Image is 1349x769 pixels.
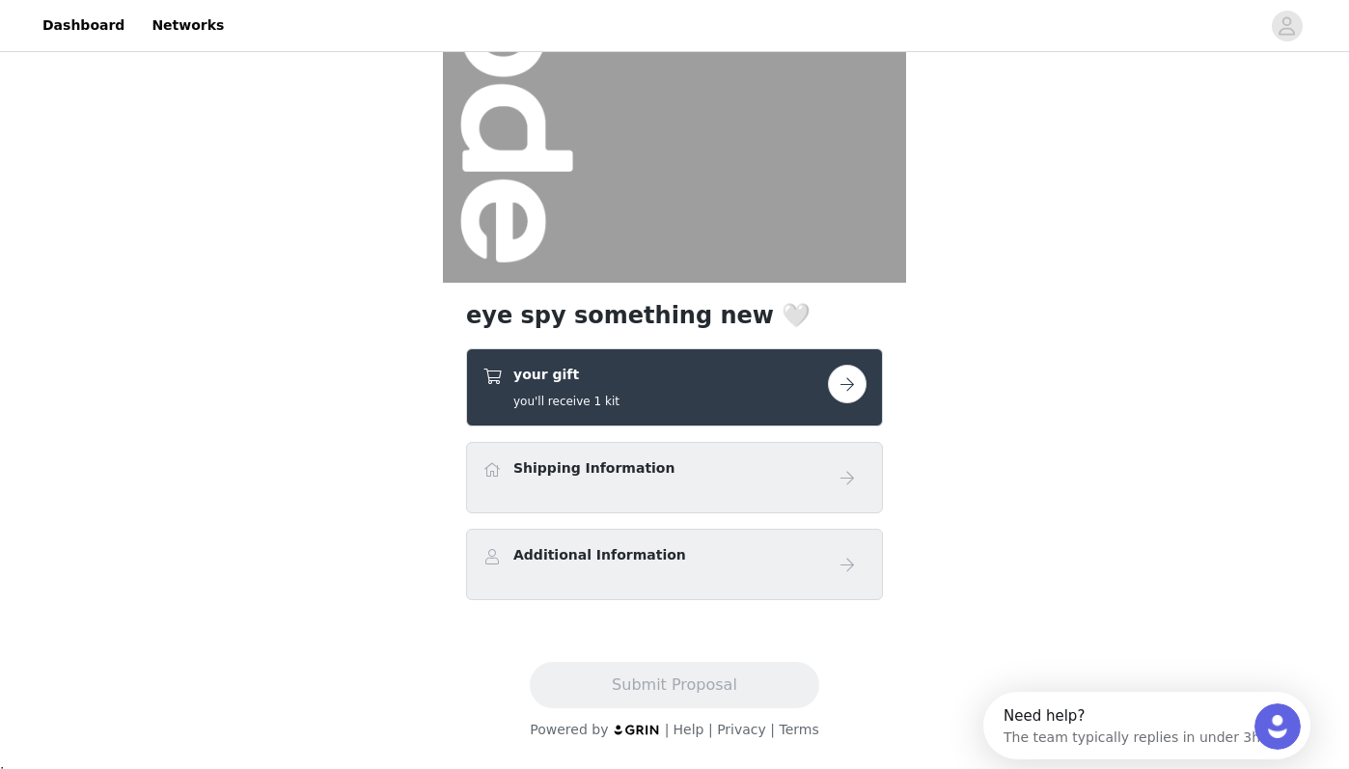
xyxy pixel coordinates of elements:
[20,16,277,32] div: Need help?
[674,722,704,737] a: Help
[8,8,334,61] div: Open Intercom Messenger
[530,662,818,708] button: Submit Proposal
[466,298,883,333] h1: eye spy something new 🤍
[983,692,1310,759] iframe: Intercom live chat discovery launcher
[770,722,775,737] span: |
[513,458,674,479] h4: Shipping Information
[513,365,619,385] h4: your gift
[708,722,713,737] span: |
[466,348,883,426] div: your gift
[140,4,235,47] a: Networks
[513,545,686,565] h4: Additional Information
[513,393,619,410] h5: you'll receive 1 kit
[31,4,136,47] a: Dashboard
[665,722,670,737] span: |
[717,722,766,737] a: Privacy
[530,722,608,737] span: Powered by
[20,32,277,52] div: The team typically replies in under 3h
[613,724,661,736] img: logo
[466,442,883,513] div: Shipping Information
[779,722,818,737] a: Terms
[1254,703,1301,750] iframe: Intercom live chat
[1278,11,1296,41] div: avatar
[466,529,883,600] div: Additional Information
